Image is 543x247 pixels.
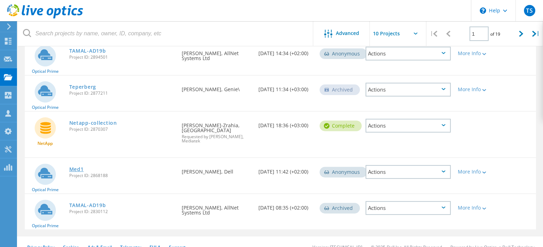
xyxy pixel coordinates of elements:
span: NetApp [37,141,53,146]
a: TAMAL-AD19b [69,203,106,208]
div: More Info [458,205,492,210]
div: | [426,21,441,46]
div: Complete [320,120,362,131]
span: Optical Prime [32,69,59,73]
div: Actions [366,83,450,96]
span: TS [526,8,532,13]
input: Search projects by name, owner, ID, company, etc [18,21,314,46]
div: [DATE] 08:35 (+02:00) [255,194,316,217]
span: Project ID: 2877211 [69,91,175,95]
span: Project ID: 2868188 [69,174,175,178]
div: [DATE] 14:34 (+02:00) [255,40,316,63]
div: Anonymous [320,48,367,59]
span: Requested by [PERSON_NAME], Mediatek [182,135,251,143]
div: [DATE] 11:42 (+02:00) [255,158,316,181]
div: Actions [366,47,450,60]
a: Live Optics Dashboard [7,15,83,20]
div: Archived [320,84,360,95]
span: Optical Prime [32,224,59,228]
div: [PERSON_NAME]-Zrahia, [GEOGRAPHIC_DATA] [178,112,255,150]
div: [DATE] 11:34 (+03:00) [255,76,316,99]
div: More Info [458,169,492,174]
span: of 19 [490,31,500,37]
span: Project ID: 2894501 [69,55,175,59]
div: [PERSON_NAME], Dell [178,158,255,181]
span: Advanced [336,31,359,36]
span: Optical Prime [32,188,59,192]
div: Actions [366,119,450,133]
span: Project ID: 2870307 [69,127,175,131]
a: Teperberg [69,84,96,89]
span: Optical Prime [32,105,59,110]
a: TAMAL-AD19b [69,48,106,53]
div: Anonymous [320,167,367,177]
div: Archived [320,203,360,213]
div: Actions [366,201,450,215]
svg: \n [480,7,486,14]
div: More Info [458,51,492,56]
div: [PERSON_NAME], AllNet Systems Ltd [178,194,255,222]
div: [PERSON_NAME], AllNet Systems Ltd [178,40,255,68]
a: Netapp-collection [69,120,117,125]
div: [PERSON_NAME], Genie\ [178,76,255,99]
div: | [529,21,543,46]
span: Project ID: 2830112 [69,210,175,214]
div: More Info [458,87,492,92]
div: [DATE] 18:36 (+03:00) [255,112,316,135]
div: Actions [366,165,450,179]
a: Med1 [69,167,84,172]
